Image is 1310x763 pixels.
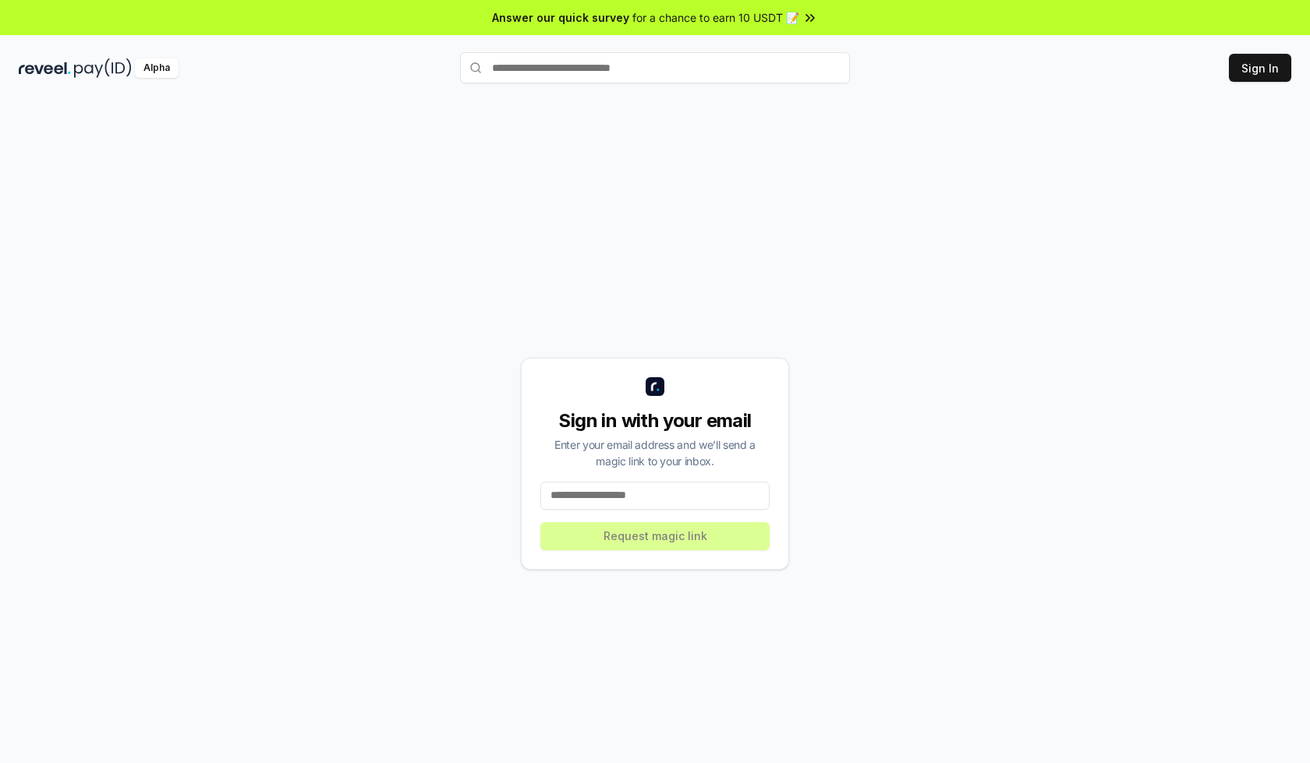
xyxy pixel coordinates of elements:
[540,408,770,433] div: Sign in with your email
[492,9,629,26] span: Answer our quick survey
[632,9,799,26] span: for a chance to earn 10 USDT 📝
[646,377,664,396] img: logo_small
[1229,54,1291,82] button: Sign In
[74,58,132,78] img: pay_id
[19,58,71,78] img: reveel_dark
[540,436,770,469] div: Enter your email address and we’ll send a magic link to your inbox.
[135,58,179,78] div: Alpha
